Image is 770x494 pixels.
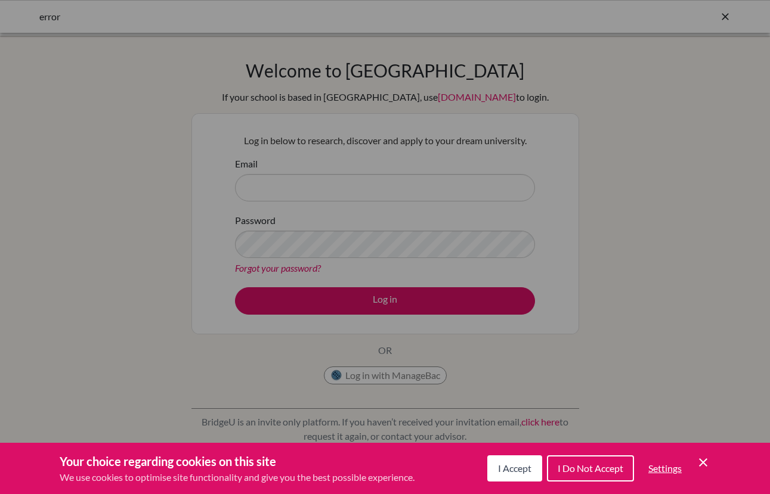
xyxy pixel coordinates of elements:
[60,470,415,484] p: We use cookies to optimise site functionality and give you the best possible experience.
[558,462,623,474] span: I Do Not Accept
[648,462,682,474] span: Settings
[696,455,710,470] button: Save and close
[60,452,415,470] h3: Your choice regarding cookies on this site
[498,462,531,474] span: I Accept
[547,455,634,481] button: I Do Not Accept
[639,456,691,480] button: Settings
[487,455,542,481] button: I Accept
